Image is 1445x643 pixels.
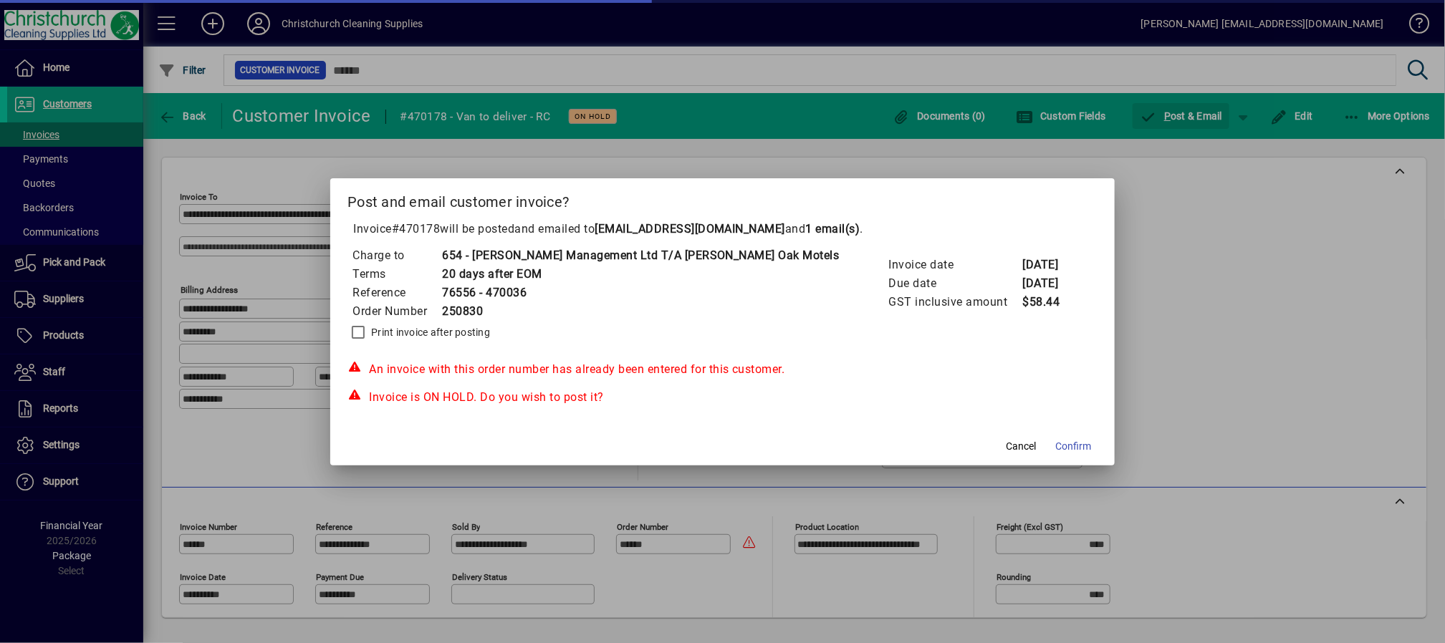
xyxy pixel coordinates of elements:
[330,178,1115,220] h2: Post and email customer invoice?
[392,222,441,236] span: #470178
[1022,293,1080,311] td: $58.44
[1050,434,1098,460] button: Confirm
[999,434,1045,460] button: Cancel
[785,222,860,236] span: and
[352,284,441,302] td: Reference
[347,361,1098,378] div: An invoice with this order number has already been entered for this customer.
[1056,439,1092,454] span: Confirm
[888,256,1022,274] td: Invoice date
[595,222,785,236] b: [EMAIL_ADDRESS][DOMAIN_NAME]
[347,221,1098,238] p: Invoice will be posted .
[352,302,441,321] td: Order Number
[441,302,840,321] td: 250830
[352,246,441,265] td: Charge to
[1022,256,1080,274] td: [DATE]
[1022,274,1080,293] td: [DATE]
[888,293,1022,311] td: GST inclusive amount
[1007,439,1037,454] span: Cancel
[514,222,860,236] span: and emailed to
[441,246,840,265] td: 654 - [PERSON_NAME] Management Ltd T/A [PERSON_NAME] Oak Motels
[441,265,840,284] td: 20 days after EOM
[352,265,441,284] td: Terms
[347,389,1098,406] div: Invoice is ON HOLD. Do you wish to post it?
[888,274,1022,293] td: Due date
[806,222,860,236] b: 1 email(s)
[368,325,490,339] label: Print invoice after posting
[441,284,840,302] td: 76556 - 470036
